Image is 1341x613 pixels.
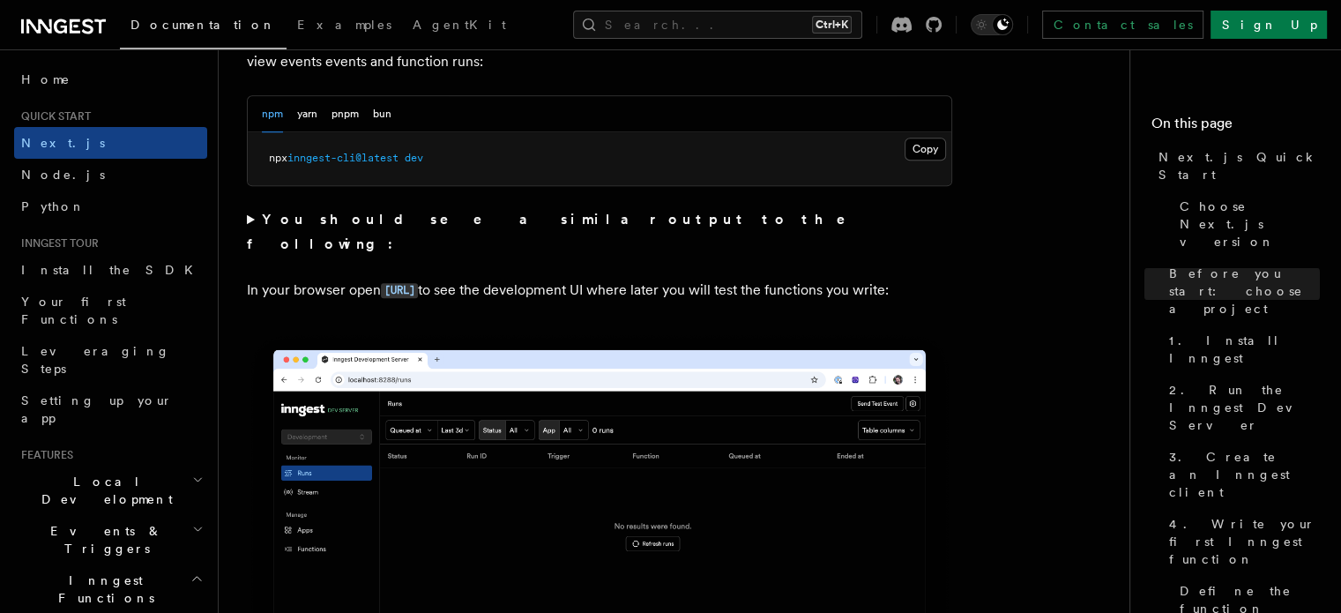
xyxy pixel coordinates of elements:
[905,138,946,161] button: Copy
[1169,515,1320,568] span: 4. Write your first Inngest function
[1042,11,1203,39] a: Contact sales
[14,515,207,564] button: Events & Triggers
[21,344,170,376] span: Leveraging Steps
[1162,374,1320,441] a: 2. Run the Inngest Dev Server
[269,152,287,164] span: npx
[21,136,105,150] span: Next.js
[297,96,317,132] button: yarn
[573,11,862,39] button: Search...Ctrl+K
[21,199,86,213] span: Python
[971,14,1013,35] button: Toggle dark mode
[1211,11,1327,39] a: Sign Up
[1162,258,1320,325] a: Before you start: choose a project
[14,473,192,508] span: Local Development
[14,286,207,335] a: Your first Functions
[14,254,207,286] a: Install the SDK
[381,283,418,298] code: [URL]
[1162,325,1320,374] a: 1. Install Inngest
[14,335,207,385] a: Leveraging Steps
[1173,191,1320,258] a: Choose Next.js version
[1169,381,1320,434] span: 2. Run the Inngest Dev Server
[14,522,192,557] span: Events & Triggers
[247,211,870,252] strong: You should see a similar output to the following:
[14,64,207,95] a: Home
[405,152,423,164] span: dev
[413,18,506,32] span: AgentKit
[1151,113,1320,141] h4: On this page
[402,5,517,48] a: AgentKit
[21,168,105,182] span: Node.js
[21,393,173,425] span: Setting up your app
[21,71,71,88] span: Home
[14,159,207,191] a: Node.js
[14,127,207,159] a: Next.js
[1162,508,1320,575] a: 4. Write your first Inngest function
[14,385,207,434] a: Setting up your app
[381,281,418,298] a: [URL]
[332,96,359,132] button: pnpm
[14,448,73,462] span: Features
[14,466,207,515] button: Local Development
[14,236,99,250] span: Inngest tour
[1151,141,1320,191] a: Next.js Quick Start
[21,263,204,277] span: Install the SDK
[1158,148,1320,183] span: Next.js Quick Start
[14,191,207,222] a: Python
[14,572,190,607] span: Inngest Functions
[1169,448,1320,501] span: 3. Create an Inngest client
[21,295,126,326] span: Your first Functions
[247,278,952,303] p: In your browser open to see the development UI where later you will test the functions you write:
[14,109,91,123] span: Quick start
[1162,441,1320,508] a: 3. Create an Inngest client
[373,96,391,132] button: bun
[812,16,852,34] kbd: Ctrl+K
[1180,198,1320,250] span: Choose Next.js version
[120,5,287,49] a: Documentation
[1169,265,1320,318] span: Before you start: choose a project
[1169,332,1320,367] span: 1. Install Inngest
[287,152,399,164] span: inngest-cli@latest
[247,207,952,257] summary: You should see a similar output to the following:
[297,18,391,32] span: Examples
[130,18,276,32] span: Documentation
[262,96,283,132] button: npm
[287,5,402,48] a: Examples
